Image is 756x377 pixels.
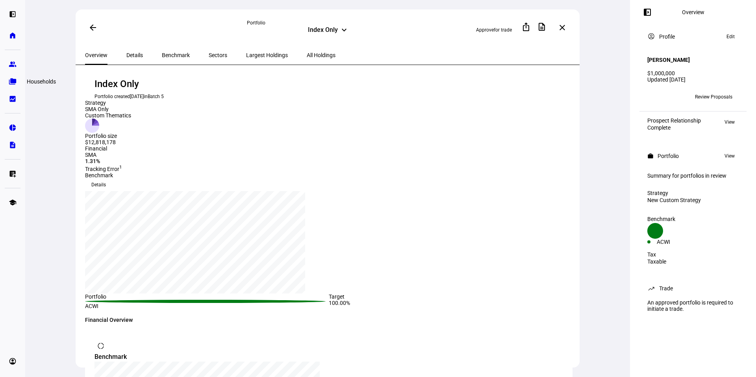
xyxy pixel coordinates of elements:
div: Taxable [647,258,739,265]
div: chart, 1 series [85,191,305,293]
eth-mat-symbol: pie_chart [9,124,17,132]
mat-icon: description [537,22,547,32]
div: Financial [85,145,326,152]
div: SMA [85,152,326,158]
div: 1.31% [85,158,326,164]
span: in [144,94,164,99]
span: Details [91,178,106,191]
eth-mat-symbol: account_circle [9,357,17,365]
div: An approved portfolio is required to initiate a trade. [643,296,743,315]
eth-mat-symbol: folder_copy [9,78,17,85]
mat-icon: trending_up [647,284,655,292]
eth-mat-symbol: group [9,60,17,68]
eth-mat-symbol: home [9,32,17,39]
span: View [724,151,735,161]
div: $1,000,000 [647,70,739,76]
span: Approve [476,27,494,33]
span: Sectors [209,52,227,58]
div: Trade [659,285,673,292]
span: +2 [663,94,668,100]
button: View [721,117,739,127]
div: ACWI [657,239,693,245]
mat-icon: close [558,23,567,32]
sup: 1 [119,164,122,170]
eth-mat-symbol: description [9,141,17,149]
mat-icon: left_panel_open [643,7,652,17]
a: folder_copy [5,74,20,89]
mat-icon: ios_share [521,22,531,32]
eth-mat-symbol: school [9,199,17,206]
div: Strategy [85,100,131,106]
div: Index Only [94,78,563,90]
div: Overview [682,9,704,15]
mat-icon: arrow_back [88,23,98,32]
h4: [PERSON_NAME] [647,57,690,63]
eth-panel-overview-card-header: Profile [647,32,739,41]
div: Custom Thematics [85,112,131,119]
div: Households [24,77,59,86]
span: Edit [726,32,735,41]
span: for trade [494,27,512,33]
div: 100.00% [329,300,573,309]
div: Summary for portfolios in review [647,173,739,179]
button: Review Proposals [689,91,739,103]
span: Overview [85,52,107,58]
span: Tracking Error [85,166,122,172]
div: Updated [DATE] [647,76,739,83]
eth-mat-symbol: bid_landscape [9,95,17,103]
eth-mat-symbol: left_panel_open [9,10,17,18]
span: Largest Holdings [246,52,288,58]
eth-panel-overview-card-header: Trade [647,284,739,293]
div: SMA Only [85,106,131,112]
button: Approvefor trade [470,24,518,36]
div: Index Only [308,26,338,35]
div: New Custom Strategy [647,197,739,203]
mat-icon: donut_large [97,342,105,350]
mat-icon: keyboard_arrow_down [339,25,349,35]
mat-icon: account_circle [647,32,655,40]
a: home [5,28,20,43]
div: Tax [647,251,739,258]
button: View [721,151,739,161]
div: $12,818,178 [85,139,131,145]
a: description [5,137,20,153]
a: group [5,56,20,72]
div: Complete [647,124,701,131]
div: Portfolio [247,20,408,26]
span: [DATE] [130,94,144,99]
div: ACWI [85,303,329,309]
div: Portfolio created [94,93,563,100]
div: Benchmark [94,352,563,362]
div: Benchmark [85,172,573,178]
a: pie_chart [5,120,20,136]
span: Benchmark [162,52,190,58]
button: Edit [723,32,739,41]
div: Profile [659,33,675,40]
div: Benchmark [647,216,739,222]
h4: Financial Overview [85,317,573,323]
div: Strategy [647,190,739,196]
span: All Holdings [307,52,335,58]
div: Portfolio size [85,133,131,139]
a: bid_landscape [5,91,20,107]
div: Portfolio [658,153,679,159]
span: Details [126,52,143,58]
span: View [724,117,735,127]
div: Prospect Relationship [647,117,701,124]
div: Target [329,293,573,300]
eth-mat-symbol: list_alt_add [9,170,17,178]
a: Batch 5 [148,94,164,99]
button: Details [85,178,112,191]
span: Review Proposals [695,91,732,103]
eth-panel-overview-card-header: Portfolio [647,151,739,161]
div: Portfolio [85,293,329,300]
mat-icon: work [647,153,654,159]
